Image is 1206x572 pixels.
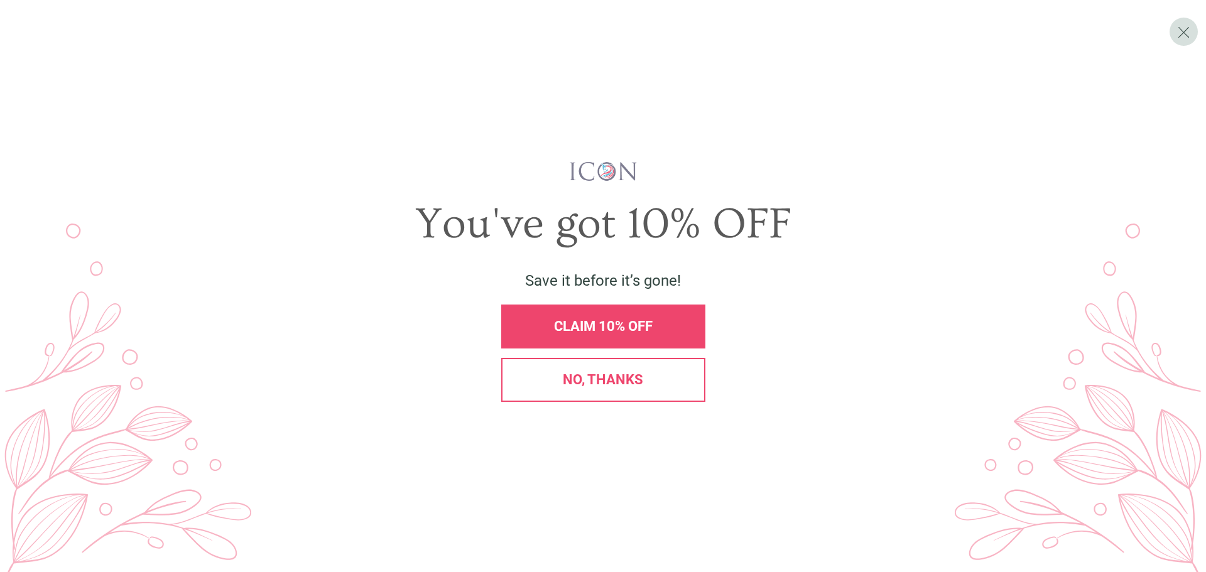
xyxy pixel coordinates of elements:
span: No, thanks [563,372,643,387]
span: CLAIM 10% OFF [554,318,653,334]
span: Save it before it’s gone! [525,272,681,289]
span: X [1177,23,1190,41]
span: You've got 10% OFF [415,200,791,249]
img: iconwallstickersl_1754656298800.png [568,161,639,182]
